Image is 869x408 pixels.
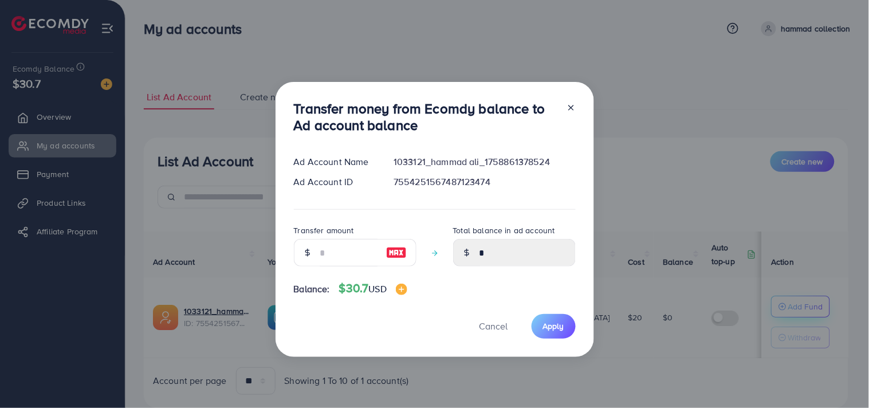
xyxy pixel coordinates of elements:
[384,175,584,189] div: 7554251567487123474
[285,175,385,189] div: Ad Account ID
[396,284,407,295] img: image
[369,283,387,295] span: USD
[294,100,557,134] h3: Transfer money from Ecomdy balance to Ad account balance
[339,281,407,296] h4: $30.7
[384,155,584,168] div: 1033121_hammad ali_1758861378524
[543,320,564,332] span: Apply
[285,155,385,168] div: Ad Account Name
[453,225,555,236] label: Total balance in ad account
[386,246,407,260] img: image
[294,283,330,296] span: Balance:
[532,314,576,339] button: Apply
[294,225,354,236] label: Transfer amount
[479,320,508,332] span: Cancel
[820,356,860,399] iframe: Chat
[465,314,522,339] button: Cancel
